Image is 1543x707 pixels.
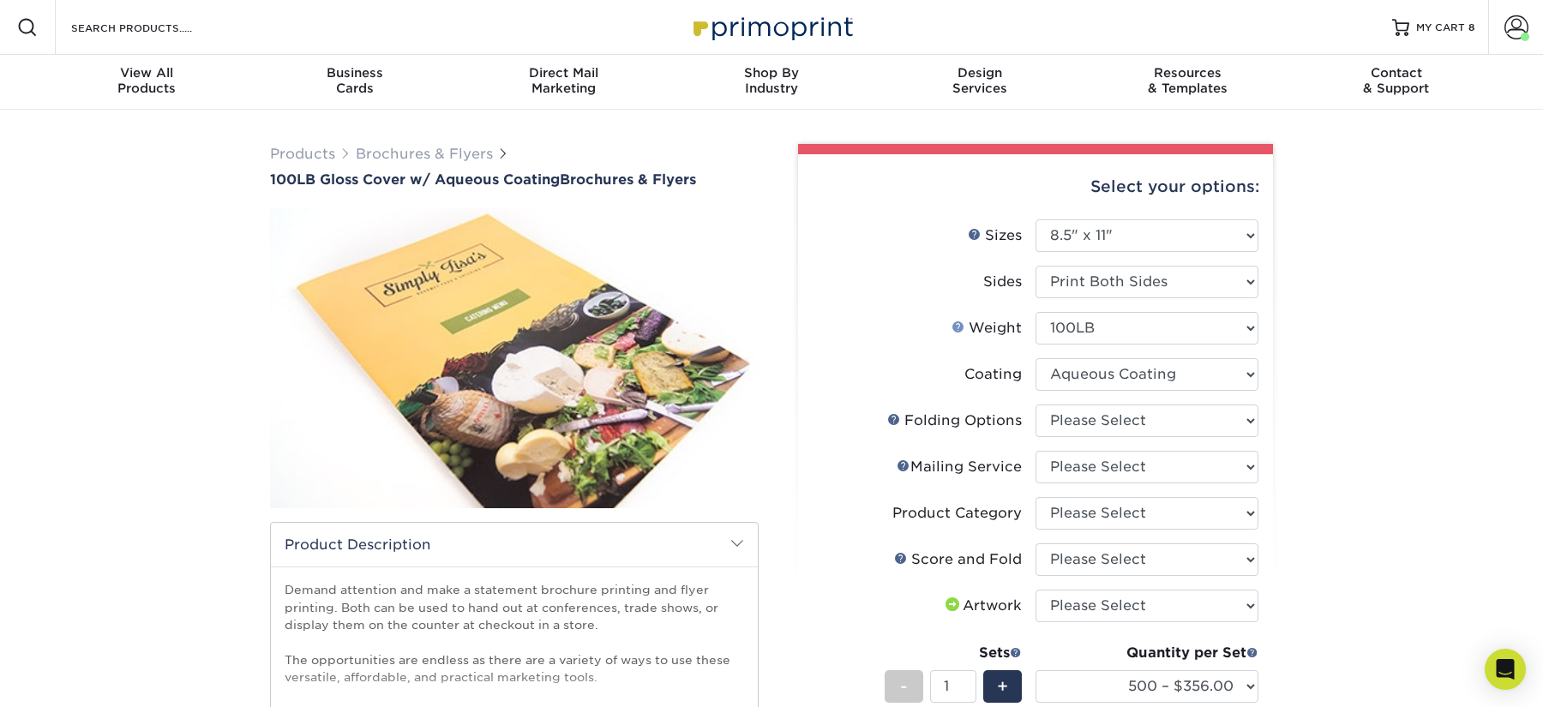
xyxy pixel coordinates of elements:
a: View AllProducts [43,55,251,110]
div: Marketing [459,65,668,96]
div: & Support [1292,65,1500,96]
a: Direct MailMarketing [459,55,668,110]
span: Resources [1084,65,1292,81]
span: Business [251,65,459,81]
span: - [900,674,908,699]
div: Artwork [942,596,1022,616]
img: 100LB Gloss Cover<br/>w/ Aqueous Coating 01 [270,189,759,527]
div: Folding Options [887,410,1022,431]
a: Products [270,146,335,162]
div: Mailing Service [897,457,1022,477]
div: Sets [885,643,1022,663]
h1: Brochures & Flyers [270,171,759,188]
a: BusinessCards [251,55,459,110]
h2: Product Description [271,523,758,566]
span: Design [875,65,1084,81]
div: Services [875,65,1084,96]
div: Quantity per Set [1036,643,1258,663]
span: 8 [1468,21,1474,33]
div: & Templates [1084,65,1292,96]
a: Shop ByIndustry [668,55,876,110]
a: Brochures & Flyers [356,146,493,162]
div: Sizes [968,225,1022,246]
span: Shop By [668,65,876,81]
span: + [997,674,1008,699]
div: Open Intercom Messenger [1485,649,1526,690]
div: Industry [668,65,876,96]
div: Products [43,65,251,96]
div: Product Category [892,503,1022,524]
a: Resources& Templates [1084,55,1292,110]
a: Contact& Support [1292,55,1500,110]
span: View All [43,65,251,81]
span: MY CART [1416,21,1465,35]
span: 100LB Gloss Cover w/ Aqueous Coating [270,171,560,188]
div: Coating [964,364,1022,385]
img: Primoprint [686,9,857,45]
div: Cards [251,65,459,96]
div: Score and Fold [894,549,1022,570]
span: Contact [1292,65,1500,81]
div: Weight [952,318,1022,339]
div: Select your options: [812,154,1259,219]
a: 100LB Gloss Cover w/ Aqueous CoatingBrochures & Flyers [270,171,759,188]
span: Direct Mail [459,65,668,81]
a: DesignServices [875,55,1084,110]
input: SEARCH PRODUCTS..... [69,17,237,38]
div: Sides [983,272,1022,292]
